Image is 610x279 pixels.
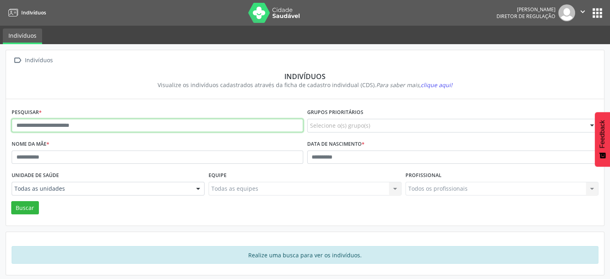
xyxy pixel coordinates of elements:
div: Indivíduos [17,72,593,81]
div: Realize uma busca para ver os indivíduos. [12,246,598,264]
label: Nome da mãe [12,138,49,151]
div: Indivíduos [23,55,54,66]
label: Grupos prioritários [307,106,363,119]
span: Feedback [599,120,606,148]
span: Todas as unidades [14,185,188,193]
span: Diretor de regulação [497,13,555,20]
button: apps [590,6,604,20]
button: Buscar [11,201,39,215]
a: Indivíduos [6,6,46,19]
img: img [558,4,575,21]
label: Data de nascimento [307,138,365,151]
label: Profissional [405,169,442,182]
label: Equipe [209,169,227,182]
span: Indivíduos [21,9,46,16]
i:  [12,55,23,66]
div: Visualize os indivíduos cadastrados através da ficha de cadastro individual (CDS). [17,81,593,89]
i: Para saber mais, [376,81,452,89]
label: Unidade de saúde [12,169,59,182]
a:  Indivíduos [12,55,54,66]
div: [PERSON_NAME] [497,6,555,13]
span: Selecione o(s) grupo(s) [310,121,370,130]
a: Indivíduos [3,29,42,44]
button:  [575,4,590,21]
i:  [578,7,587,16]
button: Feedback - Mostrar pesquisa [595,112,610,167]
span: clique aqui! [421,81,452,89]
label: Pesquisar [12,106,42,119]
